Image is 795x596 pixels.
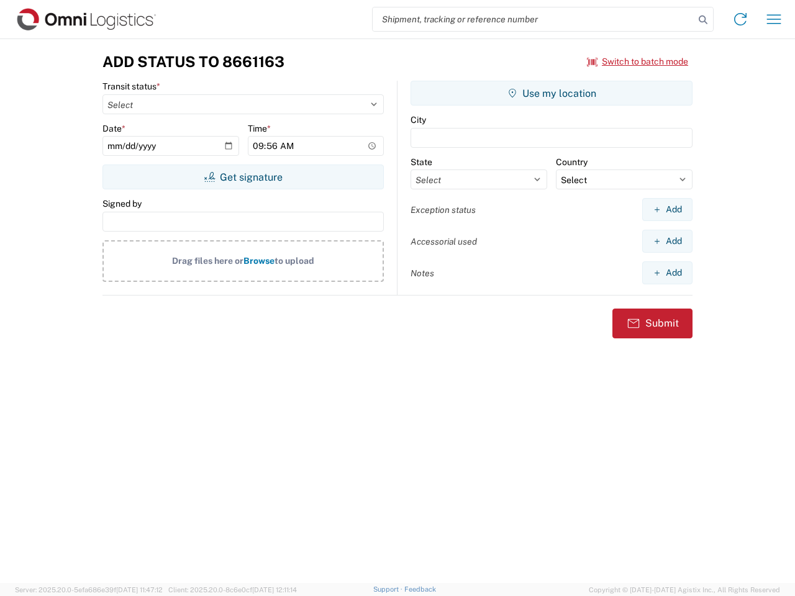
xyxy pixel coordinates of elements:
[168,586,297,594] span: Client: 2025.20.0-8c6e0cf
[248,123,271,134] label: Time
[411,156,432,168] label: State
[642,261,693,284] button: Add
[587,52,688,72] button: Switch to batch mode
[102,198,142,209] label: Signed by
[373,585,404,593] a: Support
[172,256,243,266] span: Drag files here or
[102,165,384,189] button: Get signature
[102,81,160,92] label: Transit status
[411,114,426,125] label: City
[411,204,476,215] label: Exception status
[411,81,693,106] button: Use my location
[556,156,588,168] label: Country
[411,236,477,247] label: Accessorial used
[642,230,693,253] button: Add
[411,268,434,279] label: Notes
[275,256,314,266] span: to upload
[642,198,693,221] button: Add
[102,53,284,71] h3: Add Status to 8661163
[102,123,125,134] label: Date
[612,309,693,338] button: Submit
[15,586,163,594] span: Server: 2025.20.0-5efa686e39f
[589,584,780,595] span: Copyright © [DATE]-[DATE] Agistix Inc., All Rights Reserved
[252,586,297,594] span: [DATE] 12:11:14
[116,586,163,594] span: [DATE] 11:47:12
[404,585,436,593] a: Feedback
[373,7,694,31] input: Shipment, tracking or reference number
[243,256,275,266] span: Browse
